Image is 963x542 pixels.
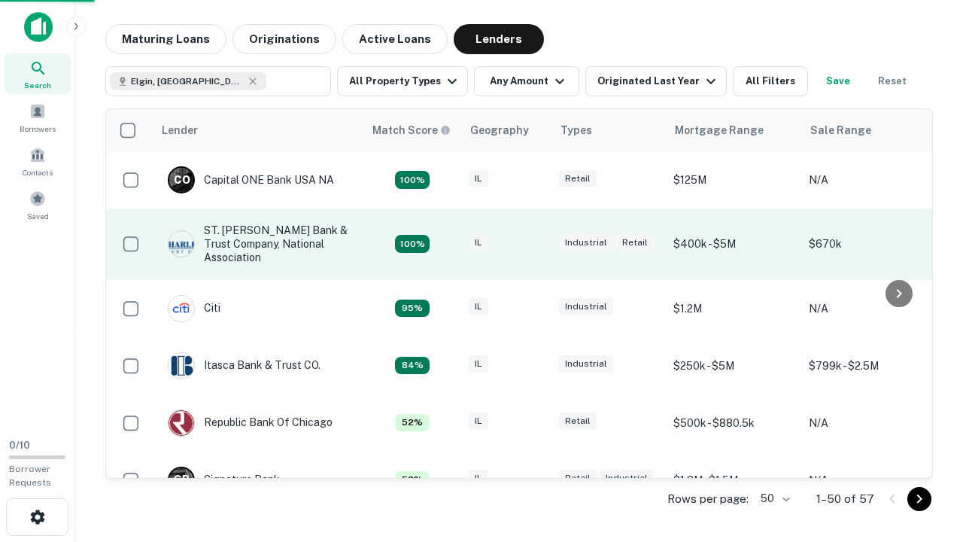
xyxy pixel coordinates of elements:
th: Mortgage Range [666,109,801,151]
iframe: Chat Widget [888,422,963,494]
button: Save your search to get updates of matches that match your search criteria. [814,66,862,96]
th: Capitalize uses an advanced AI algorithm to match your search with the best lender. The match sco... [363,109,461,151]
th: Geography [461,109,551,151]
p: 1–50 of 57 [816,490,874,508]
div: IL [469,413,488,430]
span: Saved [27,210,49,222]
div: Retail [616,234,654,251]
div: Capitalize uses an advanced AI algorithm to match your search with the best lender. The match sco... [395,357,430,375]
p: C O [174,172,190,188]
td: $500k - $880.5k [666,394,801,452]
td: $1.3M - $1.5M [666,452,801,509]
th: Sale Range [801,109,937,151]
th: Lender [153,109,363,151]
td: N/A [801,452,937,509]
span: Contacts [23,166,53,178]
div: Retail [559,413,597,430]
div: Republic Bank Of Chicago [168,410,333,437]
div: Retail [559,470,597,487]
td: $125M [666,151,801,209]
div: Geography [470,121,529,139]
div: Lender [162,121,198,139]
div: Capitalize uses an advanced AI algorithm to match your search with the best lender. The match sco... [395,471,430,489]
p: S B [174,472,189,488]
div: Signature Bank [168,467,280,494]
span: Search [24,79,51,91]
button: Go to next page [907,487,931,511]
td: N/A [801,151,937,209]
div: Capitalize uses an advanced AI algorithm to match your search with the best lender. The match sco... [395,414,430,432]
div: Capitalize uses an advanced AI algorithm to match your search with the best lender. The match sco... [395,235,430,253]
img: picture [169,296,194,321]
div: Types [560,121,592,139]
button: Lenders [454,24,544,54]
a: Search [5,53,71,94]
h6: Match Score [372,122,448,139]
td: $250k - $5M [666,337,801,394]
button: Reset [868,66,916,96]
div: 50 [755,488,792,510]
button: Maturing Loans [105,24,226,54]
button: All Filters [733,66,808,96]
img: picture [169,353,194,379]
div: IL [469,234,488,251]
p: Rows per page: [667,490,749,508]
div: IL [469,470,488,487]
span: Elgin, [GEOGRAPHIC_DATA], [GEOGRAPHIC_DATA] [131,75,244,88]
div: Industrial [559,234,613,251]
div: Originated Last Year [597,72,720,90]
div: Capitalize uses an advanced AI algorithm to match your search with the best lender. The match sco... [395,300,430,318]
div: Retail [559,170,597,187]
td: $400k - $5M [666,209,801,280]
div: Itasca Bank & Trust CO. [168,352,320,379]
span: Borrower Requests [9,464,51,488]
div: Capital ONE Bank USA NA [168,166,334,193]
div: IL [469,298,488,315]
td: N/A [801,280,937,337]
span: 0 / 10 [9,440,30,451]
div: Sale Range [810,121,871,139]
td: $670k [801,209,937,280]
div: Industrial [600,470,654,487]
div: ST. [PERSON_NAME] Bank & Trust Company, National Association [168,224,348,265]
div: IL [469,170,488,187]
button: Active Loans [342,24,448,54]
td: $799k - $2.5M [801,337,937,394]
img: picture [169,231,194,257]
td: $1.2M [666,280,801,337]
span: Borrowers [20,123,56,135]
button: Originations [232,24,336,54]
a: Contacts [5,141,71,181]
div: Industrial [559,298,613,315]
td: N/A [801,394,937,452]
img: picture [169,410,194,436]
div: Capitalize uses an advanced AI algorithm to match your search with the best lender. The match sco... [372,122,451,139]
button: Originated Last Year [585,66,727,96]
button: Any Amount [474,66,579,96]
div: Industrial [559,355,613,373]
img: capitalize-icon.png [24,12,53,42]
a: Borrowers [5,97,71,138]
th: Types [551,109,666,151]
div: IL [469,355,488,373]
button: All Property Types [337,66,468,96]
div: Capitalize uses an advanced AI algorithm to match your search with the best lender. The match sco... [395,171,430,189]
div: Mortgage Range [675,121,764,139]
div: Citi [168,295,220,322]
a: Saved [5,184,71,225]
